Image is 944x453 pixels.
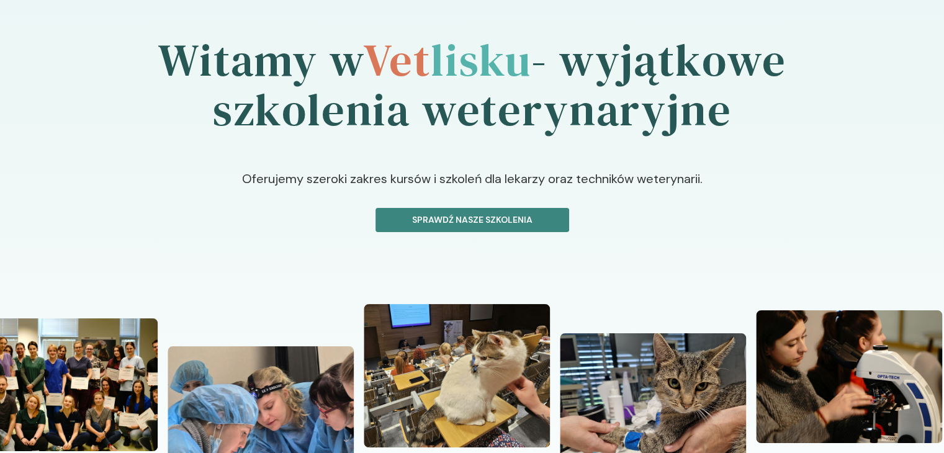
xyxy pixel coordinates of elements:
[431,29,531,91] span: lisku
[375,208,569,232] button: Sprawdź nasze szkolenia
[386,213,559,226] p: Sprawdź nasze szkolenia
[364,304,550,447] img: Z2WOx5bqstJ98vaI_20240512_101618.jpg
[363,29,431,91] span: Vet
[75,1,870,169] h1: Witamy w - wyjątkowe szkolenia weterynaryjne
[158,169,787,208] p: Oferujemy szeroki zakres kursów i szkoleń dla lekarzy oraz techników weterynarii.
[756,310,942,443] img: Z2WOrpbqstJ98vaB_DSC04907.JPG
